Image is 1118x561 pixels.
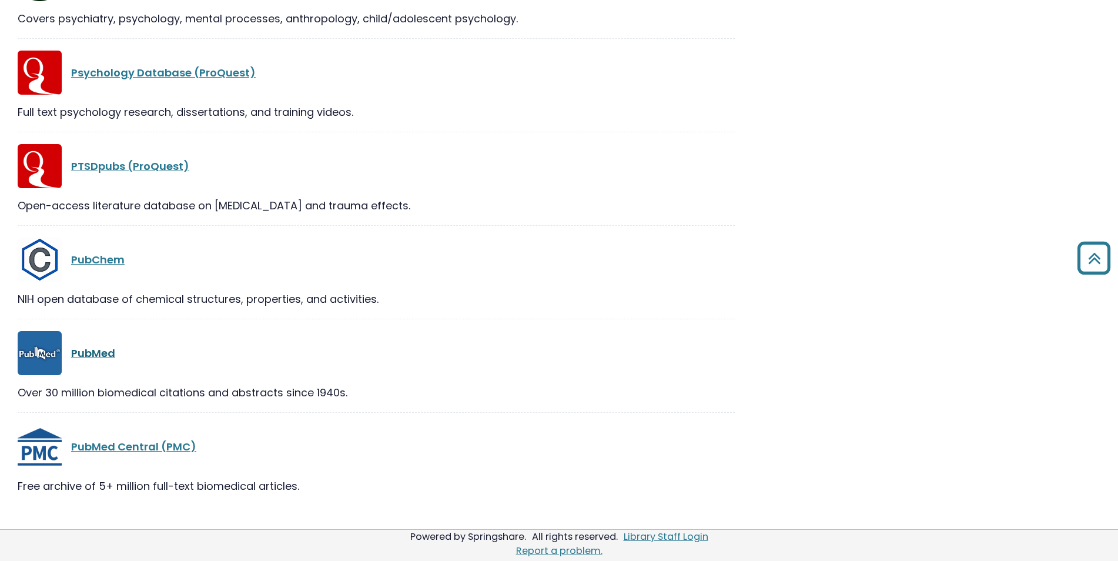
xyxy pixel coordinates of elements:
div: Powered by Springshare. [409,530,528,543]
a: Psychology Database (ProQuest) [71,65,256,80]
a: PubMed [71,346,115,360]
div: NIH open database of chemical structures, properties, and activities. [18,291,735,307]
div: Over 30 million biomedical citations and abstracts since 1940s. [18,385,735,400]
a: Library Staff Login [624,530,708,543]
div: Full text psychology research, dissertations, and training videos. [18,104,735,120]
div: Open-access literature database on [MEDICAL_DATA] and trauma effects. [18,198,735,213]
a: PubMed Central (PMC) [71,439,196,454]
div: Free archive of 5+ million full-text biomedical articles. [18,478,735,494]
a: Report a problem. [516,544,602,557]
a: PTSDpubs (ProQuest) [71,159,189,173]
a: PubChem [71,252,125,267]
div: All rights reserved. [530,530,620,543]
a: Back to Top [1073,247,1115,269]
div: Covers psychiatry, psychology, mental processes, anthropology, child/adolescent psychology. [18,11,735,26]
